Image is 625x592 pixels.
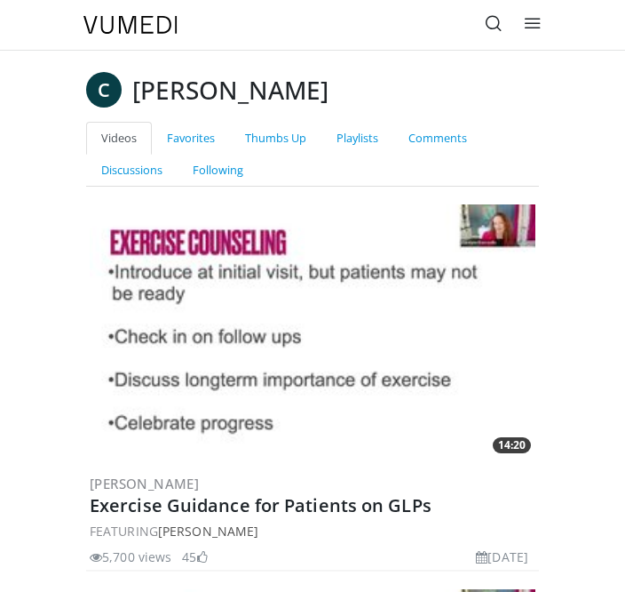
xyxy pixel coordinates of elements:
[83,16,178,34] img: VuMedi Logo
[86,122,152,155] a: Videos
[90,204,535,457] img: a8572372-4539-46ad-9cc6-5df452828d25.300x170_q85_crop-smart_upscale.jpg
[230,122,321,155] a: Thumbs Up
[86,154,178,187] a: Discussions
[132,72,328,108] h3: [PERSON_NAME]
[393,122,482,155] a: Comments
[493,437,531,453] span: 14:20
[476,548,528,566] li: [DATE]
[90,548,171,566] li: 5,700 views
[182,548,207,566] li: 45
[152,122,230,155] a: Favorites
[86,72,122,108] a: C
[90,522,535,540] div: FEATURING
[321,122,393,155] a: Playlists
[90,493,431,517] a: Exercise Guidance for Patients on GLPs
[178,154,258,187] a: Following
[158,523,258,540] a: [PERSON_NAME]
[90,204,535,457] a: 14:20
[90,475,199,492] a: [PERSON_NAME]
